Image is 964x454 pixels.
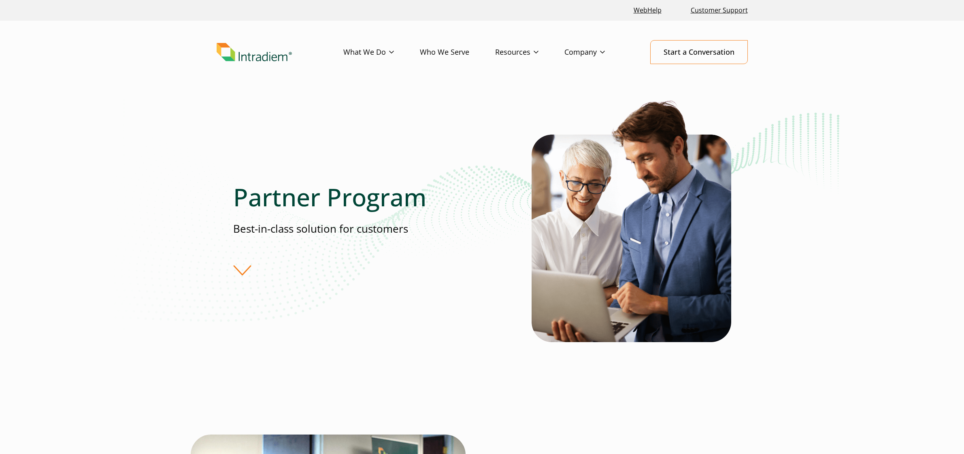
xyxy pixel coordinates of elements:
a: Link opens in a new window [630,2,665,19]
a: Link to homepage of Intradiem [217,43,343,62]
img: Intradiem [217,43,292,62]
h1: Partner Program [233,182,482,212]
a: Company [564,41,631,64]
p: Best-in-class solution for customers [233,221,482,236]
img: Man and woman employees looking at a computer discussing contact center partnership [532,96,731,342]
a: Customer Support [687,2,751,19]
a: What We Do [343,41,420,64]
a: Resources [495,41,564,64]
a: Start a Conversation [650,40,748,64]
a: Who We Serve [420,41,495,64]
